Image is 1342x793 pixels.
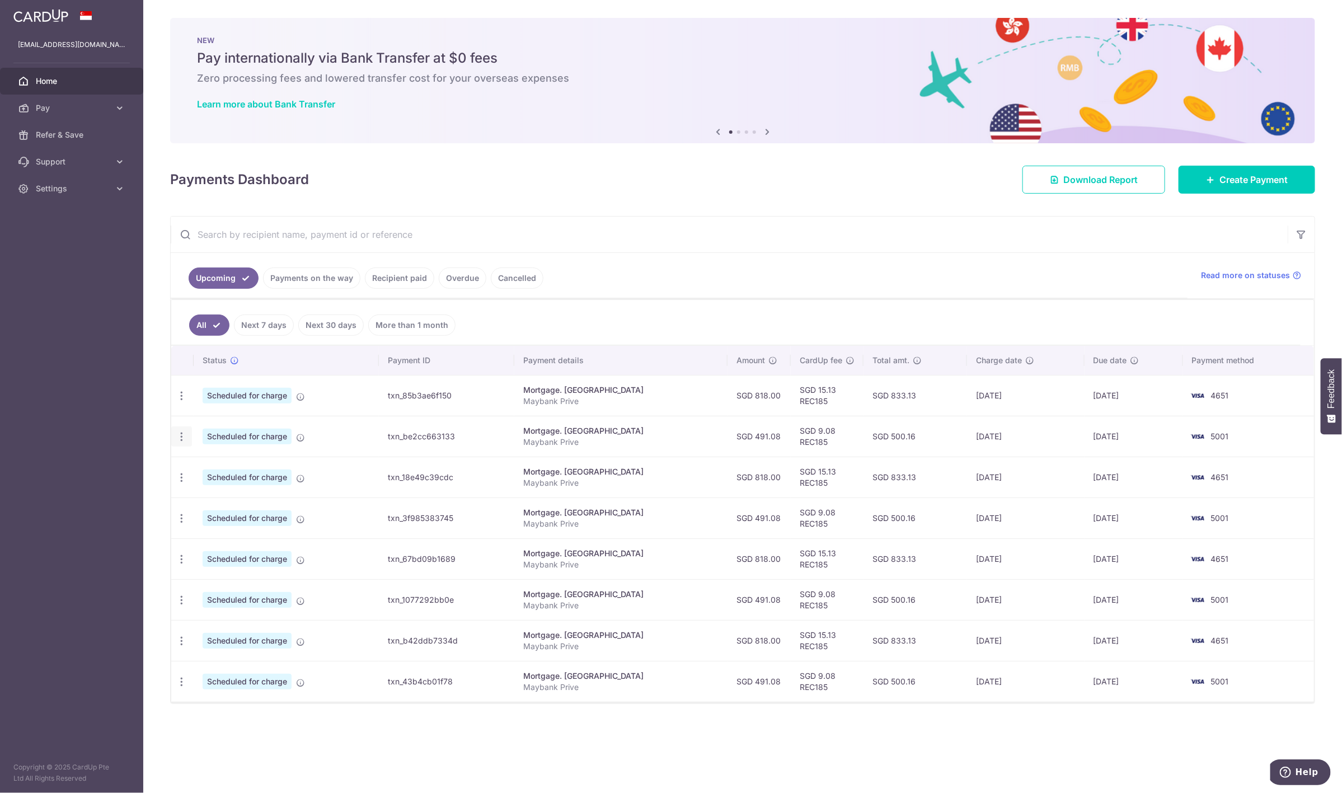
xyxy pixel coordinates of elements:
td: [DATE] [967,375,1085,416]
span: Due date [1094,355,1127,366]
a: Next 7 days [234,315,294,336]
td: SGD 491.08 [728,498,791,538]
td: SGD 833.13 [864,538,967,579]
td: SGD 818.00 [728,375,791,416]
div: Mortgage. [GEOGRAPHIC_DATA] [523,466,719,477]
p: Maybank Prive [523,682,719,693]
span: 4651 [1211,472,1229,482]
td: [DATE] [1085,579,1183,620]
td: txn_be2cc663133 [379,416,514,457]
td: SGD 15.13 REC185 [791,375,864,416]
p: Maybank Prive [523,518,719,529]
span: Amount [736,355,765,366]
span: Scheduled for charge [203,633,292,649]
td: [DATE] [967,538,1085,579]
span: Scheduled for charge [203,592,292,608]
div: Mortgage. [GEOGRAPHIC_DATA] [523,384,719,396]
div: Mortgage. [GEOGRAPHIC_DATA] [523,507,719,518]
td: SGD 491.08 [728,579,791,620]
p: Maybank Prive [523,641,719,652]
span: Refer & Save [36,129,110,140]
h5: Pay internationally via Bank Transfer at $0 fees [197,49,1288,67]
iframe: Opens a widget where you can find more information [1270,759,1331,787]
span: Read more on statuses [1201,270,1290,281]
p: Maybank Prive [523,437,719,448]
img: Bank Card [1186,389,1209,402]
th: Payment method [1183,346,1314,375]
td: txn_3f985383745 [379,498,514,538]
a: Cancelled [491,268,543,289]
div: Mortgage. [GEOGRAPHIC_DATA] [523,548,719,559]
td: SGD 818.00 [728,620,791,661]
a: Next 30 days [298,315,364,336]
td: SGD 9.08 REC185 [791,498,864,538]
a: Read more on statuses [1201,270,1301,281]
img: Bank Card [1186,471,1209,484]
td: [DATE] [1085,457,1183,498]
td: [DATE] [967,457,1085,498]
td: [DATE] [1085,620,1183,661]
span: Status [203,355,227,366]
td: SGD 15.13 REC185 [791,457,864,498]
td: txn_85b3ae6f150 [379,375,514,416]
span: Settings [36,183,110,194]
img: CardUp [13,9,68,22]
td: SGD 818.00 [728,538,791,579]
a: All [189,315,229,336]
a: Create Payment [1179,166,1315,194]
span: Scheduled for charge [203,388,292,403]
td: SGD 15.13 REC185 [791,538,864,579]
a: Upcoming [189,268,259,289]
img: Bank Card [1186,593,1209,607]
span: 5001 [1211,513,1229,523]
td: SGD 500.16 [864,579,967,620]
p: [EMAIL_ADDRESS][DOMAIN_NAME] [18,39,125,50]
span: Home [36,76,110,87]
td: [DATE] [967,579,1085,620]
a: Payments on the way [263,268,360,289]
span: Support [36,156,110,167]
td: SGD 833.13 [864,620,967,661]
span: Scheduled for charge [203,551,292,567]
p: Maybank Prive [523,477,719,489]
span: Total amt. [872,355,909,366]
td: SGD 833.13 [864,375,967,416]
img: Bank Card [1186,634,1209,647]
td: SGD 833.13 [864,457,967,498]
p: Maybank Prive [523,559,719,570]
span: 5001 [1211,677,1229,686]
p: Maybank Prive [523,600,719,611]
td: SGD 9.08 REC185 [791,579,864,620]
img: Bank Card [1186,512,1209,525]
td: SGD 500.16 [864,498,967,538]
td: [DATE] [967,416,1085,457]
td: txn_18e49c39cdc [379,457,514,498]
h6: Zero processing fees and lowered transfer cost for your overseas expenses [197,72,1288,85]
td: [DATE] [1085,498,1183,538]
td: [DATE] [1085,416,1183,457]
div: Mortgage. [GEOGRAPHIC_DATA] [523,425,719,437]
td: [DATE] [967,620,1085,661]
span: Pay [36,102,110,114]
span: Create Payment [1219,173,1288,186]
div: Mortgage. [GEOGRAPHIC_DATA] [523,589,719,600]
td: [DATE] [967,661,1085,702]
a: Overdue [439,268,486,289]
th: Payment details [514,346,728,375]
td: txn_1077292bb0e [379,579,514,620]
span: Scheduled for charge [203,470,292,485]
td: [DATE] [967,498,1085,538]
td: txn_b42ddb7334d [379,620,514,661]
p: NEW [197,36,1288,45]
span: Download Report [1063,173,1138,186]
td: SGD 818.00 [728,457,791,498]
div: Mortgage. [GEOGRAPHIC_DATA] [523,670,719,682]
td: [DATE] [1085,538,1183,579]
td: txn_67bd09b1689 [379,538,514,579]
button: Feedback - Show survey [1321,358,1342,434]
img: Bank Card [1186,552,1209,566]
img: Bank Card [1186,430,1209,443]
span: Scheduled for charge [203,674,292,689]
td: SGD 9.08 REC185 [791,661,864,702]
